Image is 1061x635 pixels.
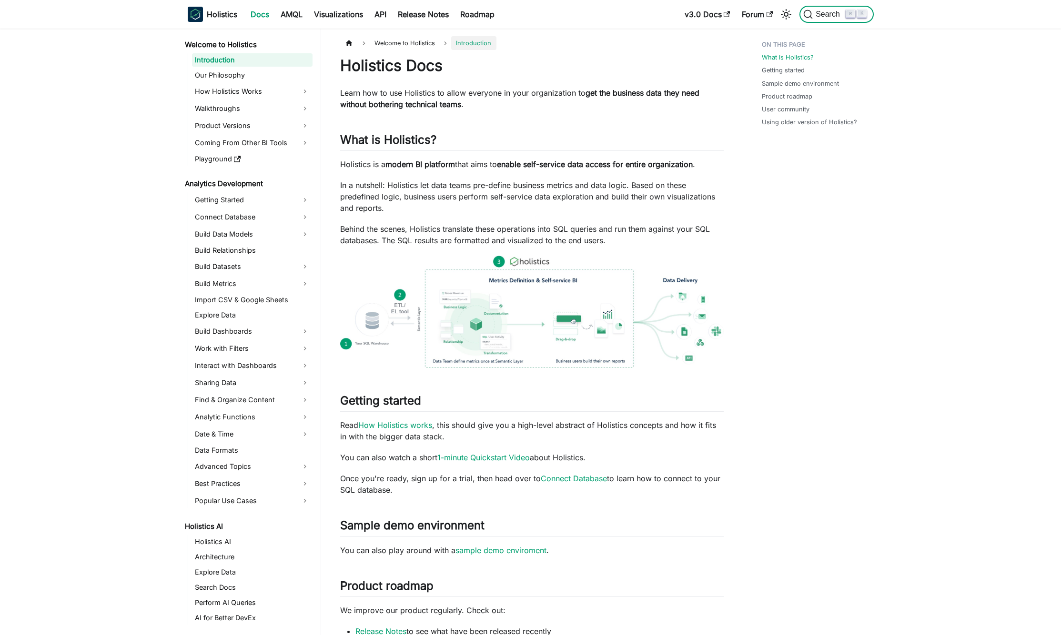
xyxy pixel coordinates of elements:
h2: Sample demo environment [340,518,724,536]
h2: Getting started [340,394,724,412]
p: We improve our product regularly. Check out: [340,605,724,616]
p: In a nutshell: Holistics let data teams pre-define business metrics and data logic. Based on thes... [340,179,724,214]
a: Playground [192,152,313,166]
a: Sharing Data [192,375,313,390]
a: Build Metrics [192,276,313,291]
a: Welcome to Holistics [182,38,313,51]
a: Build Data Models [192,227,313,242]
a: Using older version of Holistics? [762,118,857,127]
a: Docs [245,7,275,22]
p: You can also play around with a . [340,545,724,556]
a: Sample demo environment [762,79,839,88]
p: Holistics is a that aims to . [340,159,724,170]
kbd: ⌘ [846,10,855,18]
kbd: K [857,10,867,18]
a: Best Practices [192,476,313,491]
a: Forum [736,7,778,22]
a: What is Holistics? [762,53,814,62]
a: Popular Use Cases [192,493,313,508]
a: Roadmap [455,7,500,22]
a: Build Dashboards [192,324,313,339]
h1: Holistics Docs [340,56,724,75]
nav: Docs sidebar [178,29,321,635]
a: Advanced Topics [192,459,313,474]
a: Explore Data [192,308,313,322]
a: Holistics AI [192,535,313,548]
p: Read , this should give you a high-level abstract of Holistics concepts and how it fits in with t... [340,419,724,442]
a: Coming From Other BI Tools [192,135,313,150]
a: Product roadmap [762,92,812,101]
a: Work with Filters [192,341,313,356]
img: How Holistics fits in your Data Stack [340,256,724,368]
a: Visualizations [308,7,369,22]
a: 1-minute Quickstart Video [437,453,530,462]
a: Connect Database [541,474,607,483]
img: Holistics [188,7,203,22]
h2: What is Holistics? [340,133,724,151]
button: Switch between dark and light mode (currently light mode) [778,7,794,22]
a: Our Philosophy [192,69,313,82]
span: Search [813,10,846,19]
a: Search Docs [192,581,313,594]
a: Holistics AI [182,520,313,533]
a: Connect Database [192,209,313,225]
button: Search (Command+K) [799,6,873,23]
a: Analytics Development [182,177,313,190]
a: Interact with Dashboards [192,358,313,373]
a: Product Versions [192,118,313,133]
a: Data Formats [192,444,313,457]
a: Explore Data [192,566,313,579]
a: AMQL [275,7,308,22]
a: How Holistics works [358,420,432,430]
a: Getting started [762,66,805,75]
a: Date & Time [192,427,313,442]
a: AI for Better DevEx [192,611,313,625]
a: Architecture [192,550,313,564]
a: Find & Organize Content [192,392,313,407]
a: v3.0 Docs [679,7,736,22]
a: Analytic Functions [192,409,313,425]
span: Welcome to Holistics [370,36,440,50]
a: Build Datasets [192,259,313,274]
strong: modern BI platform [385,159,455,169]
a: HolisticsHolistics [188,7,237,22]
a: How Holistics Works [192,84,313,99]
a: Perform AI Queries [192,596,313,609]
a: Getting Started [192,192,313,208]
a: API [369,7,392,22]
a: Walkthroughs [192,101,313,116]
a: Introduction [192,53,313,67]
p: You can also watch a short about Holistics. [340,452,724,463]
a: Build Relationships [192,244,313,257]
p: Once you're ready, sign up for a trial, then head over to to learn how to connect to your SQL dat... [340,473,724,496]
a: Release Notes [392,7,455,22]
p: Behind the scenes, Holistics translate these operations into SQL queries and run them against you... [340,223,724,246]
p: Learn how to use Holistics to allow everyone in your organization to . [340,87,724,110]
a: sample demo enviroment [455,546,546,555]
b: Holistics [207,9,237,20]
nav: Breadcrumbs [340,36,724,50]
span: Introduction [451,36,496,50]
a: Import CSV & Google Sheets [192,293,313,307]
a: Home page [340,36,358,50]
h2: Product roadmap [340,579,724,597]
strong: enable self-service data access for entire organization [497,159,693,169]
a: User community [762,105,809,114]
